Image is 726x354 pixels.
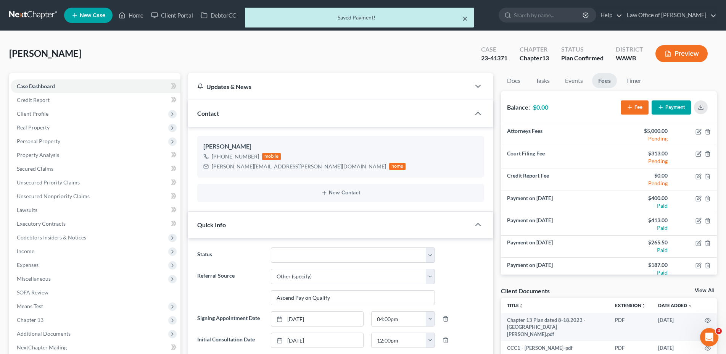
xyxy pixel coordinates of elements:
[501,191,609,213] td: Payment on [DATE]
[716,328,722,334] span: 4
[212,153,259,160] div: [PHONE_NUMBER]
[507,103,530,111] strong: Balance:
[17,124,50,131] span: Real Property
[11,203,180,217] a: Lawsuits
[17,193,90,199] span: Unsecured Nonpriority Claims
[501,235,609,257] td: Payment on [DATE]
[620,73,647,88] a: Timer
[615,217,668,224] div: $413.00
[501,73,526,88] a: Docs
[615,269,668,276] div: Paid
[17,234,86,241] span: Codebtors Insiders & Notices
[481,54,507,63] div: 23-41371
[389,163,406,170] div: home
[615,202,668,210] div: Paid
[481,45,507,54] div: Case
[17,152,59,158] span: Property Analysis
[11,189,180,203] a: Unsecured Nonpriority Claims
[11,79,180,93] a: Case Dashboard
[616,54,643,63] div: WAWB
[17,138,60,144] span: Personal Property
[11,162,180,176] a: Secured Claims
[615,239,668,246] div: $265.50
[652,313,699,341] td: [DATE]
[616,45,643,54] div: District
[212,163,386,170] div: [PERSON_NAME][EMAIL_ADDRESS][PERSON_NAME][DOMAIN_NAME]
[501,146,609,168] td: Court Filing Fee
[17,262,39,268] span: Expenses
[501,313,609,341] td: Chapter 13 Plan dated 8-18.2023 - [GEOGRAPHIC_DATA][PERSON_NAME].pdf
[615,150,668,157] div: $313.00
[501,213,609,235] td: Payment on [DATE]
[17,289,48,296] span: SOFA Review
[533,103,548,111] strong: $0.00
[615,179,668,187] div: Pending
[652,100,691,115] button: Payment
[520,45,549,54] div: Chapter
[17,303,43,309] span: Means Test
[462,14,468,23] button: ×
[655,45,708,62] button: Preview
[372,312,427,326] input: -- : --
[17,83,55,89] span: Case Dashboard
[507,302,523,308] a: Titleunfold_more
[559,73,589,88] a: Events
[592,73,617,88] a: Fees
[530,73,556,88] a: Tasks
[197,221,226,228] span: Quick Info
[271,312,363,326] a: [DATE]
[17,220,66,227] span: Executory Contracts
[193,311,267,327] label: Signing Appointment Date
[11,217,180,231] a: Executory Contracts
[615,224,668,232] div: Paid
[11,176,180,189] a: Unsecured Priority Claims
[615,246,668,254] div: Paid
[501,258,609,280] td: Payment on [DATE]
[193,269,267,306] label: Referral Source
[271,291,435,305] input: Other Referral Source
[11,148,180,162] a: Property Analysis
[501,287,550,295] div: Client Documents
[197,110,219,117] span: Contact
[501,124,609,146] td: Attorneys Fees
[197,82,461,91] div: Updates & News
[501,168,609,191] td: Credit Report Fee
[17,344,67,351] span: NextChapter Mailing
[695,288,714,293] a: View All
[17,179,80,186] span: Unsecured Priority Claims
[561,45,604,54] div: Status
[561,54,604,63] div: Plan Confirmed
[17,275,51,282] span: Miscellaneous
[203,142,478,151] div: [PERSON_NAME]
[11,93,180,107] a: Credit Report
[615,157,668,165] div: Pending
[658,302,692,308] a: Date Added expand_more
[17,248,34,254] span: Income
[615,261,668,269] div: $187.00
[203,190,478,196] button: New Contact
[17,330,71,337] span: Additional Documents
[542,54,549,61] span: 13
[193,247,267,263] label: Status
[621,100,649,115] button: Fee
[609,313,652,341] td: PDF
[688,304,692,308] i: expand_more
[17,207,37,213] span: Lawsuits
[641,304,646,308] i: unfold_more
[271,333,363,348] a: [DATE]
[372,333,427,348] input: -- : --
[17,110,48,117] span: Client Profile
[615,194,668,202] div: $400.00
[615,172,668,179] div: $0.00
[262,153,281,160] div: mobile
[193,333,267,348] label: Initial Consultation Date
[17,165,53,172] span: Secured Claims
[17,97,50,103] span: Credit Report
[519,304,523,308] i: unfold_more
[700,328,718,346] iframe: Intercom live chat
[615,135,668,142] div: Pending
[17,317,43,323] span: Chapter 13
[615,302,646,308] a: Extensionunfold_more
[520,54,549,63] div: Chapter
[251,14,468,21] div: Saved Payment!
